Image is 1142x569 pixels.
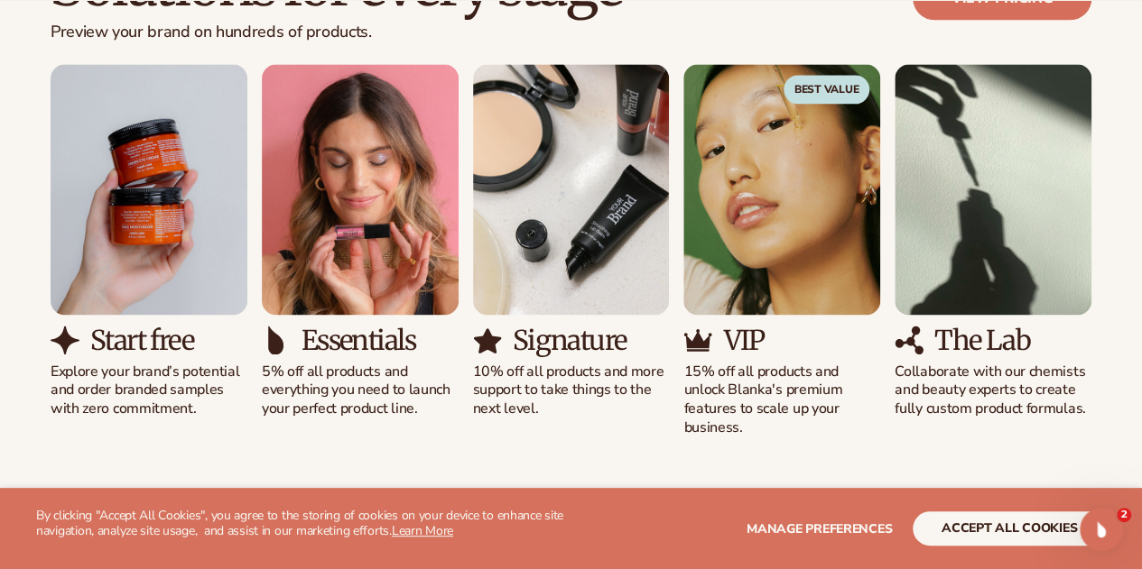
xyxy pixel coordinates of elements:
[683,64,880,315] img: Shopify Image 11
[36,509,571,539] p: By clicking "Accept All Cookies", you agree to the storing of cookies on your device to enhance s...
[683,363,880,437] p: 15% off all products and unlock Blanka's premium features to scale up your business.
[51,64,247,315] img: Shopify Image 5
[473,326,502,354] img: Shopify Image 10
[51,363,247,418] p: Explore your brand’s potential and order branded samples with zero commitment.
[51,23,622,42] p: Preview your brand on hundreds of products.
[473,64,670,315] img: Shopify Image 9
[934,326,1030,355] h3: The Lab
[683,326,712,354] img: Shopify Image 12
[262,64,459,418] div: 2 / 5
[302,326,415,355] h3: Essentials
[262,64,459,315] img: Shopify Image 7
[1080,508,1123,551] iframe: Intercom live chat
[895,363,1091,418] p: Collaborate with our chemists and beauty experts to create fully custom product formulas.
[90,326,193,355] h3: Start free
[473,363,670,418] p: 10% off all products and more support to take things to the next level.
[747,520,892,537] span: Manage preferences
[895,64,1091,418] div: 5 / 5
[913,511,1106,546] button: accept all cookies
[392,522,453,539] a: Learn More
[1117,508,1131,522] span: 2
[747,511,892,546] button: Manage preferences
[262,363,459,418] p: 5% off all products and everything you need to launch your perfect product line.
[51,64,247,418] div: 1 / 5
[513,326,627,355] h3: Signature
[895,326,924,354] img: Shopify Image 14
[895,64,1091,315] img: Shopify Image 13
[51,326,79,354] img: Shopify Image 6
[723,326,764,355] h3: VIP
[784,75,870,104] span: Best Value
[262,326,291,354] img: Shopify Image 8
[683,64,880,437] div: 4 / 5
[473,64,670,418] div: 3 / 5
